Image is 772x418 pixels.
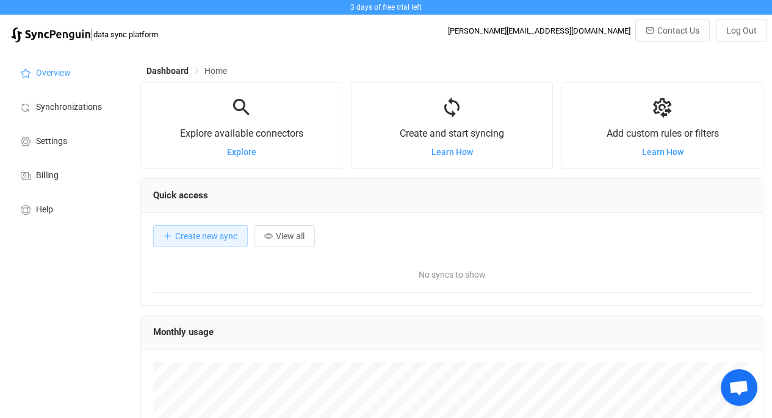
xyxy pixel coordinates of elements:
img: syncpenguin.svg [11,27,90,43]
span: Overview [36,68,71,78]
span: Create new sync [175,231,237,241]
span: Dashboard [146,66,189,76]
span: data sync platform [93,30,158,39]
div: [PERSON_NAME][EMAIL_ADDRESS][DOMAIN_NAME] [448,26,630,35]
button: Contact Us [635,20,710,41]
span: Billing [36,171,59,181]
span: Quick access [153,190,208,201]
span: Home [204,66,227,76]
div: Breadcrumb [146,67,227,75]
span: Create and start syncing [400,128,504,139]
button: Log Out [716,20,767,41]
a: |data sync platform [11,26,158,43]
a: Learn How [642,147,684,157]
span: Explore available connectors [180,128,303,139]
a: Overview [6,55,128,89]
a: Billing [6,157,128,192]
a: Explore [227,147,256,157]
span: Contact Us [657,26,699,35]
span: Add custom rules or filters [607,128,719,139]
span: | [90,26,93,43]
span: Synchronizations [36,103,102,112]
button: Create new sync [153,225,248,247]
span: View all [276,231,305,241]
a: Open chat [721,369,757,406]
span: Log Out [726,26,757,35]
a: Synchronizations [6,89,128,123]
span: Settings [36,137,67,146]
span: No syncs to show [303,256,602,293]
a: Settings [6,123,128,157]
span: Help [36,205,53,215]
span: Monthly usage [153,326,214,337]
a: Learn How [431,147,473,157]
button: View all [254,225,315,247]
a: Help [6,192,128,226]
span: 3 days of free trial left [350,3,422,12]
